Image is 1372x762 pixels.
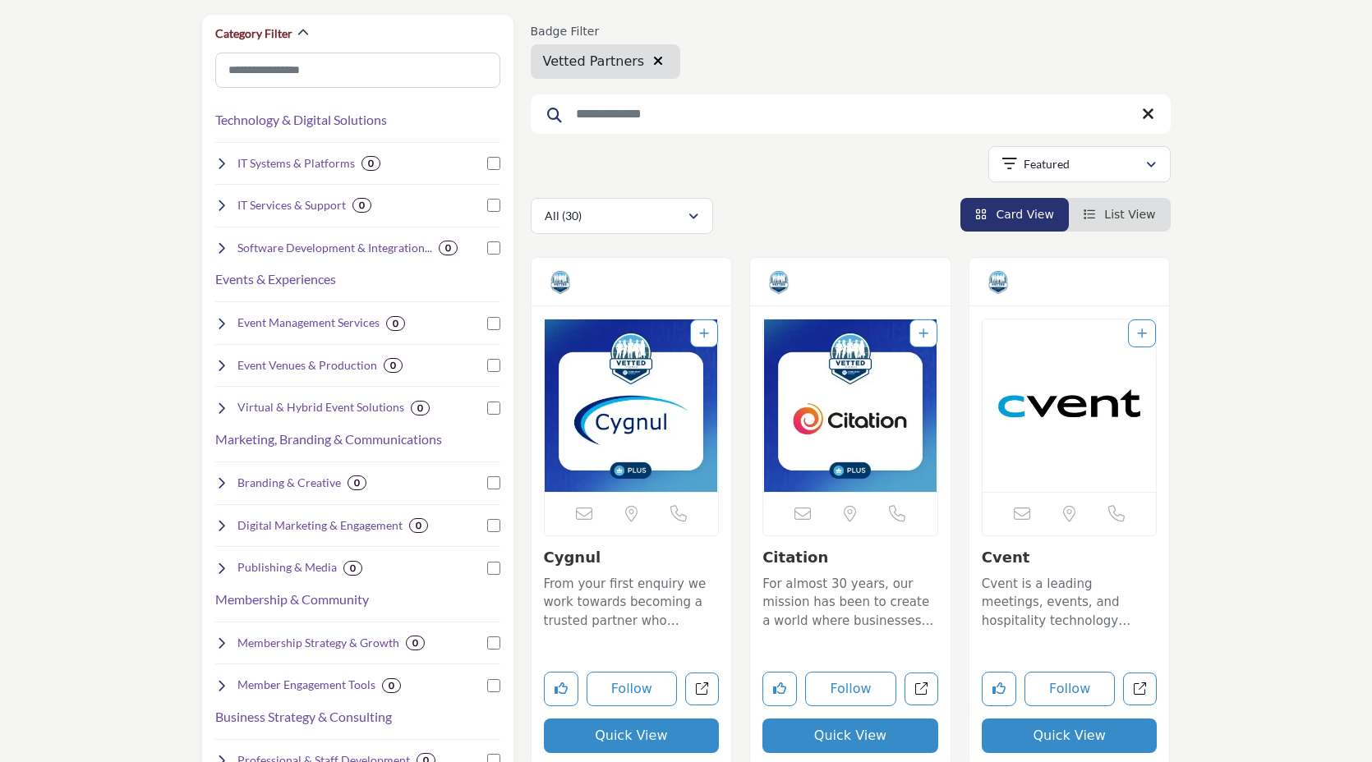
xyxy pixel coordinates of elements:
li: Card View [960,198,1069,232]
a: Open cvent in new tab [1123,672,1157,706]
img: Vetted Partners Badge Icon [767,270,791,295]
input: Select Digital Marketing & Engagement checkbox [487,519,500,532]
input: Select Event Venues & Production checkbox [487,359,500,372]
button: Featured [988,146,1171,182]
b: 0 [390,360,396,371]
input: Select Branding & Creative checkbox [487,476,500,489]
h3: Citation [762,549,938,567]
div: 0 Results For Branding & Creative [348,475,366,490]
input: Select IT Services & Support checkbox [487,199,500,212]
h4: Publishing & Media : Content creation, publishing, and advertising. [237,559,337,576]
h4: Membership Strategy & Growth : Consulting, recruitment, and non-dues revenue. [237,635,399,651]
div: 0 Results For Digital Marketing & Engagement [409,518,428,533]
b: 0 [368,158,374,169]
b: 0 [416,520,421,531]
span: Vetted Partners [543,52,645,71]
b: 0 [354,477,360,489]
button: Like listing [762,672,797,706]
button: Follow [805,672,896,706]
input: Select Membership Strategy & Growth checkbox [487,636,500,650]
a: Open Listing in new tab [983,319,1157,492]
h3: Cvent [982,549,1158,567]
div: 0 Results For Publishing & Media [343,561,362,576]
h3: Cygnul [544,549,720,567]
input: Select Member Engagement Tools checkbox [487,679,500,692]
b: 0 [350,562,356,574]
a: Cygnul [544,549,601,566]
b: 0 [359,200,365,211]
b: 0 [445,242,451,254]
h6: Badge Filter [531,25,681,39]
b: 0 [393,318,398,329]
button: Business Strategy & Consulting [215,707,392,727]
input: Search Keyword [531,94,1171,134]
div: 0 Results For IT Services & Support [352,198,371,213]
div: 0 Results For Event Venues & Production [384,358,403,373]
input: Select Virtual & Hybrid Event Solutions checkbox [487,402,500,415]
button: Technology & Digital Solutions [215,110,387,130]
a: View Card [975,208,1054,221]
a: Open citation in new tab [905,672,938,706]
a: Add To List [919,327,928,340]
b: 0 [412,637,418,649]
button: Follow [587,672,678,706]
h4: IT Services & Support : Ongoing technology support, hosting, and security. [237,197,346,213]
h4: IT Systems & Platforms : Core systems like CRM, AMS, EMS, CMS, and LMS. [237,155,355,172]
a: Open Listing in new tab [763,319,937,492]
a: Cvent is a leading meetings, events, and hospitality technology provider with 4,800+ employees an... [982,571,1158,631]
a: View List [1084,208,1156,221]
b: 0 [417,402,423,414]
span: Card View [996,208,1053,221]
b: 0 [389,680,394,691]
img: Vetted Partners Badge Icon [986,270,1011,295]
button: Events & Experiences [215,269,336,289]
div: 0 Results For Membership Strategy & Growth [406,636,425,650]
h4: Member Engagement Tools : Technology and platforms to connect members. [237,677,375,693]
button: All (30) [531,198,713,234]
a: For almost 30 years, our mission has been to create a world where businesses and the people in th... [762,571,938,631]
li: List View [1069,198,1171,232]
a: Add To List [699,327,709,340]
button: Quick View [982,718,1158,753]
a: Add To List [1137,327,1147,340]
p: Featured [1024,156,1070,172]
input: Select Software Development & Integration checkbox [487,241,500,255]
button: Quick View [544,718,720,753]
a: Citation [762,549,828,566]
p: From your first enquiry we work towards becoming a trusted partner who understands you and your o... [544,575,720,631]
input: Search Category [215,53,500,88]
div: 0 Results For Virtual & Hybrid Event Solutions [411,401,430,415]
img: Cvent [983,319,1157,492]
div: 0 Results For Member Engagement Tools [382,678,401,693]
h4: Branding & Creative : Visual identity, design, and multimedia. [237,475,341,491]
button: Follow [1024,672,1116,706]
button: Like listing [544,672,578,706]
button: Marketing, Branding & Communications [215,429,442,449]
button: Like listing [982,672,1016,706]
h4: Event Venues & Production : Physical spaces and production services for live events. [237,357,377,374]
p: Cvent is a leading meetings, events, and hospitality technology provider with 4,800+ employees an... [982,575,1158,631]
button: Membership & Community [215,590,369,609]
input: Select Publishing & Media checkbox [487,562,500,575]
a: Open Listing in new tab [545,319,719,492]
h4: Software Development & Integration : Custom software builds and system integrations. [237,240,432,256]
input: Select IT Systems & Platforms checkbox [487,157,500,170]
h2: Category Filter [215,25,292,42]
div: 0 Results For Event Management Services [386,316,405,331]
img: Citation [763,319,937,492]
h4: Digital Marketing & Engagement : Campaigns, email marketing, and digital strategies. [237,517,403,534]
h4: Event Management Services : Planning, logistics, and event registration. [237,314,380,331]
img: Cygnul [545,319,719,492]
img: Vetted Partners Badge Icon [548,270,573,295]
div: 0 Results For IT Systems & Platforms [361,156,380,171]
input: Select Event Management Services checkbox [487,317,500,330]
a: From your first enquiry we work towards becoming a trusted partner who understands you and your o... [544,571,720,631]
button: Quick View [762,718,938,753]
span: List View [1104,208,1155,221]
a: Cvent [982,549,1030,566]
div: 0 Results For Software Development & Integration [439,241,458,255]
